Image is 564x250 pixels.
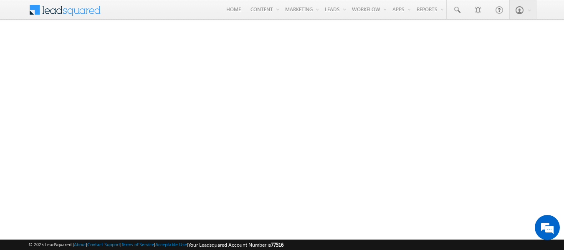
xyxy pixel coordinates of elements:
span: © 2025 LeadSquared | | | | | [28,241,283,249]
span: 77516 [271,242,283,248]
span: Your Leadsquared Account Number is [188,242,283,248]
a: Acceptable Use [155,242,187,247]
a: Contact Support [87,242,120,247]
a: Terms of Service [121,242,154,247]
a: About [74,242,86,247]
